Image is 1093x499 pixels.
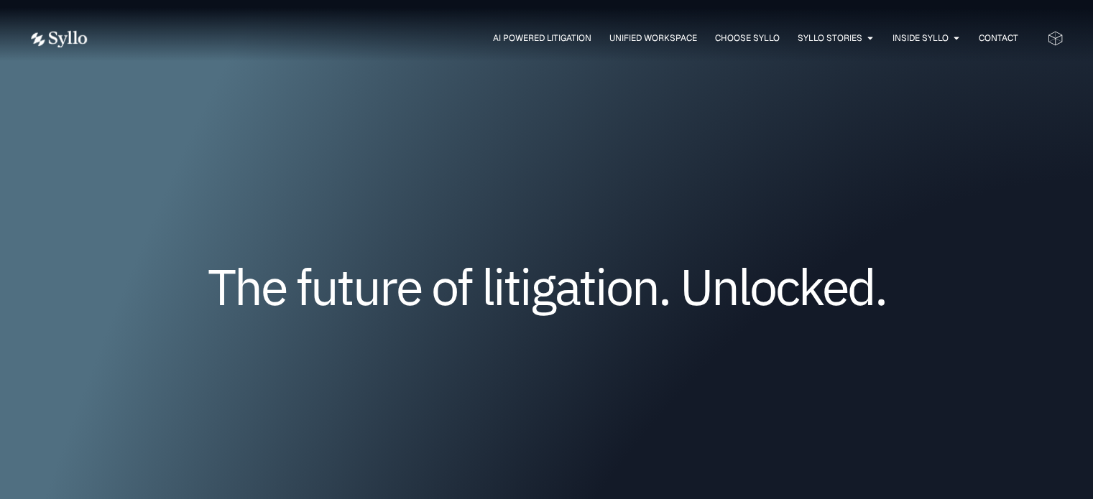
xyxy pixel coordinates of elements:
a: Choose Syllo [715,32,780,45]
a: Contact [979,32,1018,45]
img: white logo [29,30,88,48]
a: Inside Syllo [893,32,949,45]
a: Syllo Stories [798,32,862,45]
nav: Menu [116,32,1018,45]
div: Menu Toggle [116,32,1018,45]
h1: The future of litigation. Unlocked. [116,263,978,310]
a: AI Powered Litigation [493,32,591,45]
a: Unified Workspace [609,32,697,45]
